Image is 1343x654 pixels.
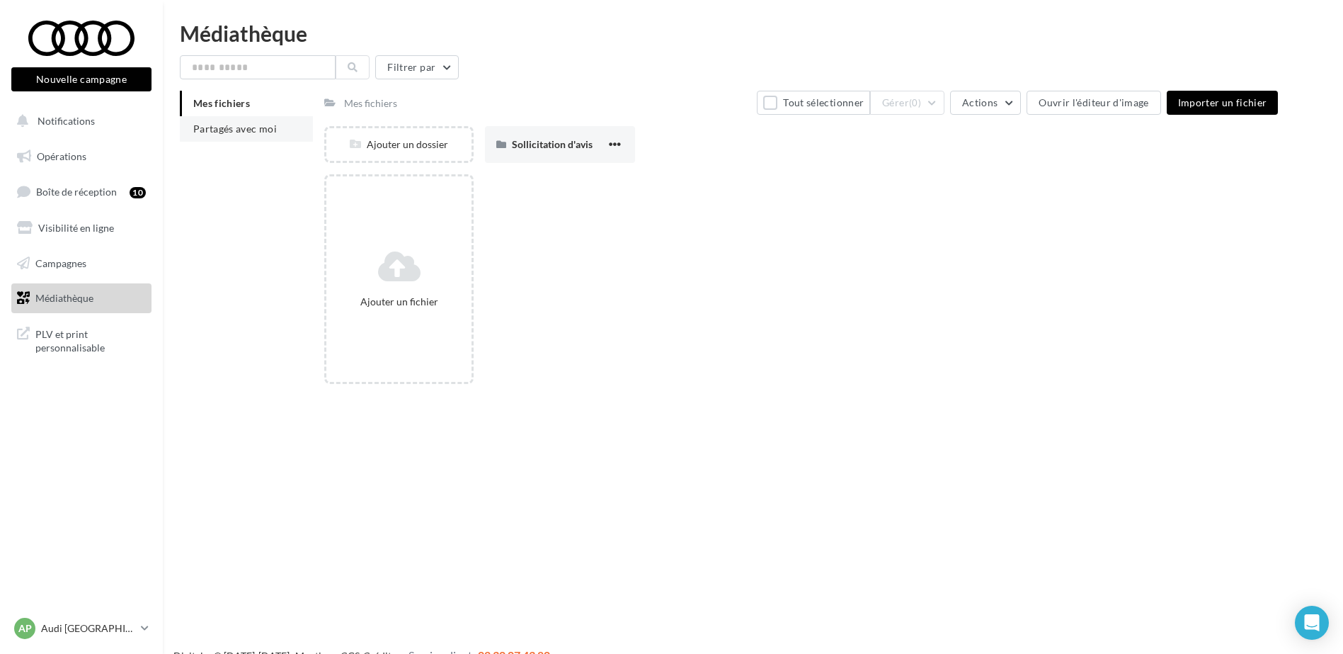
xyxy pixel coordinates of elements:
[35,292,93,304] span: Médiathèque
[37,150,86,162] span: Opérations
[962,96,998,108] span: Actions
[332,295,466,309] div: Ajouter un fichier
[35,256,86,269] span: Campagnes
[8,176,154,207] a: Boîte de réception10
[8,319,154,361] a: PLV et print personnalisable
[375,55,459,79] button: Filtrer par
[1178,96,1267,108] span: Importer un fichier
[512,138,593,150] span: Sollicitation d'avis
[11,615,152,642] a: AP Audi [GEOGRAPHIC_DATA] 16
[36,186,117,198] span: Boîte de réception
[18,621,32,636] span: AP
[757,91,870,115] button: Tout sélectionner
[193,123,277,135] span: Partagés avec moi
[1167,91,1279,115] button: Importer un fichier
[35,325,146,355] span: PLV et print personnalisable
[193,97,250,109] span: Mes fichiers
[38,115,95,127] span: Notifications
[130,187,146,198] div: 10
[870,91,944,115] button: Gérer(0)
[8,249,154,278] a: Campagnes
[326,137,472,152] div: Ajouter un dossier
[344,96,397,111] div: Mes fichiers
[8,213,154,243] a: Visibilité en ligne
[41,621,135,636] p: Audi [GEOGRAPHIC_DATA] 16
[8,142,154,171] a: Opérations
[950,91,1021,115] button: Actions
[38,222,114,234] span: Visibilité en ligne
[11,67,152,91] button: Nouvelle campagne
[909,97,921,108] span: (0)
[180,23,1326,44] div: Médiathèque
[8,106,149,136] button: Notifications
[8,283,154,313] a: Médiathèque
[1027,91,1160,115] button: Ouvrir l'éditeur d'image
[1295,606,1329,640] div: Open Intercom Messenger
